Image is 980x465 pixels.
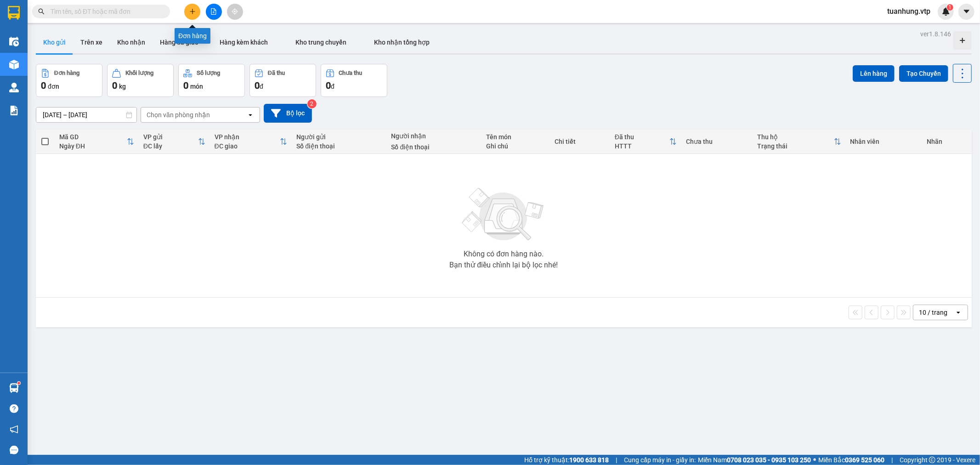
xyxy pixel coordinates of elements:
img: warehouse-icon [9,60,19,69]
th: Toggle SortBy [210,130,292,154]
span: đ [331,83,334,90]
strong: 1900 633 818 [569,456,609,464]
button: Khối lượng0kg [107,64,174,97]
button: Đã thu0đ [249,64,316,97]
div: Tạo kho hàng mới [953,31,972,50]
div: Mã GD [59,133,127,141]
span: message [10,446,18,454]
button: Tạo Chuyến [899,65,948,82]
sup: 1 [947,4,953,11]
div: Đã thu [615,133,669,141]
span: đơn [48,83,59,90]
button: Bộ lọc [264,104,312,123]
div: Nhân viên [850,138,918,145]
div: Số lượng [197,70,220,76]
span: kg [119,83,126,90]
div: ĐC lấy [143,142,198,150]
input: Select a date range. [36,108,136,122]
input: Tìm tên, số ĐT hoặc mã đơn [51,6,159,17]
svg: open [247,111,254,119]
span: aim [232,8,238,15]
span: Kho nhận tổng hợp [374,39,430,46]
button: Chưa thu0đ [321,64,387,97]
div: Đơn hàng [54,70,79,76]
img: warehouse-icon [9,37,19,46]
button: Lên hàng [853,65,895,82]
sup: 2 [307,99,317,108]
span: 1 [948,4,952,11]
button: Số lượng0món [178,64,245,97]
th: Toggle SortBy [610,130,681,154]
button: Hàng đã giao [153,31,206,53]
span: Hỗ trợ kỹ thuật: [524,455,609,465]
strong: 0708 023 035 - 0935 103 250 [727,456,811,464]
div: ver 1.8.146 [920,29,951,39]
div: ĐC giao [215,142,280,150]
img: warehouse-icon [9,383,19,393]
span: món [190,83,203,90]
button: Đơn hàng0đơn [36,64,102,97]
span: Miền Nam [698,455,811,465]
img: logo-vxr [8,6,20,20]
div: Chi tiết [555,138,606,145]
img: warehouse-icon [9,83,19,92]
div: HTTT [615,142,669,150]
span: question-circle [10,404,18,413]
div: Khối lượng [125,70,153,76]
div: VP nhận [215,133,280,141]
span: 0 [326,80,331,91]
div: 10 / trang [919,308,947,317]
div: Chưa thu [339,70,363,76]
span: file-add [210,8,217,15]
div: Số điện thoại [391,143,477,151]
div: Người nhận [391,132,477,140]
div: Trạng thái [757,142,834,150]
span: | [891,455,893,465]
th: Toggle SortBy [139,130,210,154]
img: solution-icon [9,106,19,115]
div: Người gửi [296,133,382,141]
span: Miền Bắc [818,455,884,465]
span: Cung cấp máy in - giấy in: [624,455,696,465]
div: Nhãn [927,138,967,145]
span: đ [260,83,263,90]
div: Không có đơn hàng nào. [464,250,544,258]
span: | [616,455,617,465]
span: caret-down [963,7,971,16]
button: caret-down [958,4,974,20]
span: 0 [41,80,46,91]
button: aim [227,4,243,20]
div: Ngày ĐH [59,142,127,150]
strong: 0369 525 060 [845,456,884,464]
span: search [38,8,45,15]
span: Kho trung chuyển [295,39,346,46]
span: notification [10,425,18,434]
span: Hàng kèm khách [220,39,268,46]
div: Số điện thoại [296,142,382,150]
div: Thu hộ [757,133,834,141]
img: svg+xml;base64,PHN2ZyBjbGFzcz0ibGlzdC1wbHVnX19zdmciIHhtbG5zPSJodHRwOi8vd3d3LnczLm9yZy8yMDAwL3N2Zy... [458,182,549,247]
div: Chọn văn phòng nhận [147,110,210,119]
button: Kho nhận [110,31,153,53]
sup: 1 [17,382,20,385]
div: Đã thu [268,70,285,76]
div: Tên món [486,133,545,141]
img: icon-new-feature [942,7,950,16]
button: plus [184,4,200,20]
div: Đơn hàng [175,28,210,44]
th: Toggle SortBy [55,130,139,154]
div: VP gửi [143,133,198,141]
span: plus [189,8,196,15]
button: file-add [206,4,222,20]
div: Chưa thu [686,138,748,145]
button: Trên xe [73,31,110,53]
span: tuanhung.vtp [880,6,938,17]
th: Toggle SortBy [753,130,846,154]
span: ⚪️ [813,458,816,462]
span: 0 [255,80,260,91]
button: Kho gửi [36,31,73,53]
div: Bạn thử điều chỉnh lại bộ lọc nhé! [449,261,558,269]
span: 0 [183,80,188,91]
span: copyright [929,457,935,463]
div: Ghi chú [486,142,545,150]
